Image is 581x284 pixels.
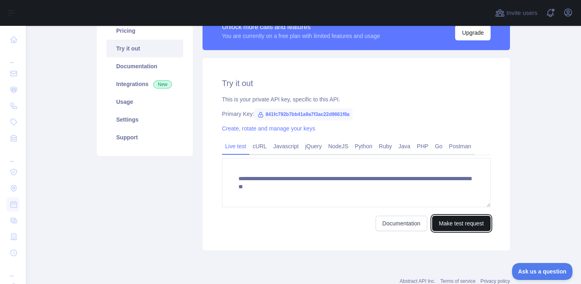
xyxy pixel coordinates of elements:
a: Postman [446,140,474,153]
a: NodeJS [325,140,351,153]
div: Unlock more calls and features [222,22,380,32]
div: Primary Key: [222,110,491,118]
div: ... [6,262,19,278]
h2: Try it out [222,78,491,89]
a: Documentation [107,57,183,75]
a: cURL [249,140,270,153]
a: Create, rotate and manage your keys [222,125,315,132]
a: Usage [107,93,183,111]
a: Privacy policy [481,278,510,284]
div: ... [6,147,19,163]
div: ... [6,48,19,65]
span: New [153,80,172,88]
a: Javascript [270,140,302,153]
button: Upgrade [455,25,491,40]
a: PHP [414,140,432,153]
a: Support [107,128,183,146]
a: Abstract API Inc. [400,278,436,284]
a: Ruby [376,140,395,153]
button: Make test request [432,216,491,231]
a: Live test [222,140,249,153]
a: Terms of service [440,278,475,284]
a: Pricing [107,22,183,40]
div: You are currently on a free plan with limited features and usage [222,32,380,40]
a: Integrations New [107,75,183,93]
iframe: Toggle Customer Support [512,263,573,280]
a: Java [395,140,414,153]
span: Invite users [506,8,537,18]
a: jQuery [302,140,325,153]
a: Documentation [376,216,427,231]
a: Settings [107,111,183,128]
div: This is your private API key, specific to this API. [222,95,491,103]
button: Invite users [493,6,539,19]
a: Try it out [107,40,183,57]
a: Python [351,140,376,153]
a: Go [432,140,446,153]
span: 841fc792b7bb41a9a7f3ac22d9661f8a [254,108,353,120]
